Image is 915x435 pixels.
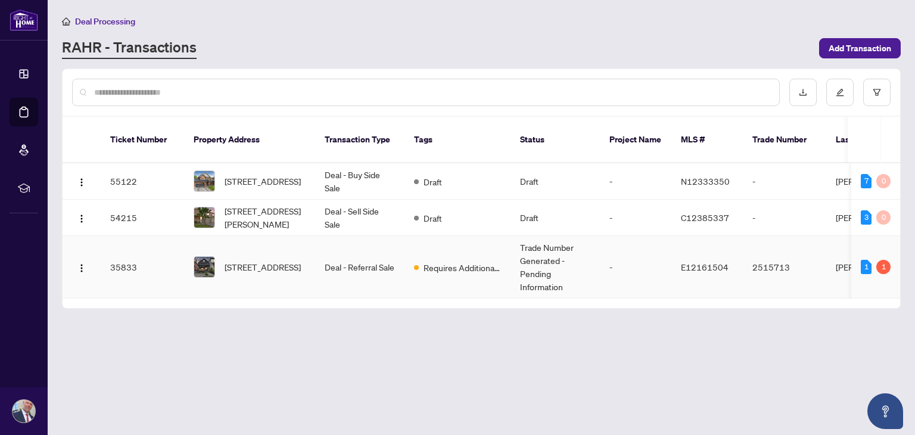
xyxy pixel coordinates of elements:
[600,117,671,163] th: Project Name
[72,172,91,191] button: Logo
[424,212,442,225] span: Draft
[62,17,70,26] span: home
[819,38,901,58] button: Add Transaction
[72,257,91,276] button: Logo
[511,117,600,163] th: Status
[315,163,404,200] td: Deal - Buy Side Sale
[194,207,214,228] img: thumbnail-img
[873,88,881,97] span: filter
[867,393,903,429] button: Open asap
[876,260,891,274] div: 1
[101,200,184,236] td: 54215
[511,200,600,236] td: Draft
[681,262,729,272] span: E12161504
[101,163,184,200] td: 55122
[743,200,826,236] td: -
[743,163,826,200] td: -
[72,208,91,227] button: Logo
[826,79,854,106] button: edit
[77,263,86,273] img: Logo
[225,175,301,188] span: [STREET_ADDRESS]
[424,175,442,188] span: Draft
[681,212,729,223] span: C12385337
[225,260,301,274] span: [STREET_ADDRESS]
[876,210,891,225] div: 0
[600,200,671,236] td: -
[600,236,671,299] td: -
[315,117,404,163] th: Transaction Type
[789,79,817,106] button: download
[101,117,184,163] th: Ticket Number
[876,174,891,188] div: 0
[404,117,511,163] th: Tags
[315,200,404,236] td: Deal - Sell Side Sale
[836,88,844,97] span: edit
[511,163,600,200] td: Draft
[184,117,315,163] th: Property Address
[194,171,214,191] img: thumbnail-img
[77,178,86,187] img: Logo
[101,236,184,299] td: 35833
[861,210,872,225] div: 3
[13,400,35,422] img: Profile Icon
[75,16,135,27] span: Deal Processing
[511,236,600,299] td: Trade Number Generated - Pending Information
[861,174,872,188] div: 7
[671,117,743,163] th: MLS #
[743,236,826,299] td: 2515713
[829,39,891,58] span: Add Transaction
[681,176,730,187] span: N12333350
[863,79,891,106] button: filter
[10,9,38,31] img: logo
[62,38,197,59] a: RAHR - Transactions
[77,214,86,223] img: Logo
[424,261,501,274] span: Requires Additional Docs
[225,204,306,231] span: [STREET_ADDRESS][PERSON_NAME]
[194,257,214,277] img: thumbnail-img
[743,117,826,163] th: Trade Number
[861,260,872,274] div: 1
[799,88,807,97] span: download
[315,236,404,299] td: Deal - Referral Sale
[600,163,671,200] td: -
